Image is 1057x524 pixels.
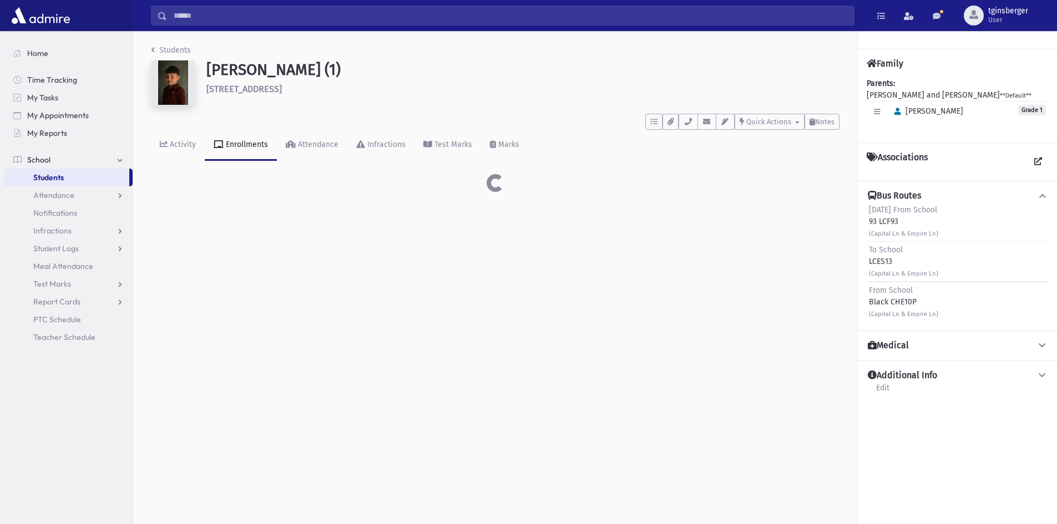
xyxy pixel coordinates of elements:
[414,130,481,161] a: Test Marks
[735,114,805,130] button: Quick Actions
[432,140,472,149] div: Test Marks
[1028,152,1048,172] a: View all Associations
[27,75,77,85] span: Time Tracking
[867,152,928,172] h4: Associations
[33,208,77,218] span: Notifications
[365,140,406,149] div: Infractions
[206,84,839,94] h6: [STREET_ADDRESS]
[296,140,338,149] div: Attendance
[4,186,133,204] a: Attendance
[869,284,938,319] div: Black CHE10P
[168,140,196,149] div: Activity
[869,286,913,295] span: From School
[27,110,89,120] span: My Appointments
[869,245,903,255] span: To School
[867,340,1048,352] button: Medical
[867,79,895,88] b: Parents:
[4,71,133,89] a: Time Tracking
[867,58,903,69] h4: Family
[151,44,191,60] nav: breadcrumb
[867,78,1048,134] div: [PERSON_NAME] and [PERSON_NAME]
[4,222,133,240] a: Infractions
[805,114,839,130] button: Notes
[33,226,72,236] span: Infractions
[205,130,277,161] a: Enrollments
[869,204,938,239] div: 93 LCF93
[988,16,1028,24] span: User
[4,89,133,106] a: My Tasks
[869,311,938,318] small: (Capital Ln & Empire Ln)
[4,328,133,346] a: Teacher Schedule
[33,279,71,289] span: Test Marks
[27,93,58,103] span: My Tasks
[4,169,129,186] a: Students
[988,7,1028,16] span: tginsberger
[4,257,133,275] a: Meal Attendance
[4,151,133,169] a: School
[867,190,1048,202] button: Bus Routes
[868,340,909,352] h4: Medical
[869,205,937,215] span: [DATE] From School
[27,48,48,58] span: Home
[869,230,938,237] small: (Capital Ln & Empire Ln)
[9,4,73,27] img: AdmirePro
[277,130,347,161] a: Attendance
[33,172,64,182] span: Students
[4,240,133,257] a: Student Logs
[33,243,79,253] span: Student Logs
[496,140,519,149] div: Marks
[4,311,133,328] a: PTC Schedule
[868,190,921,202] h4: Bus Routes
[33,314,81,324] span: PTC Schedule
[4,124,133,142] a: My Reports
[869,244,938,279] div: LCES13
[167,6,854,26] input: Search
[869,270,938,277] small: (Capital Ln & Empire Ln)
[4,275,133,293] a: Test Marks
[4,293,133,311] a: Report Cards
[4,106,133,124] a: My Appointments
[27,155,50,165] span: School
[746,118,791,126] span: Quick Actions
[876,381,890,401] a: Edit
[33,332,95,342] span: Teacher Schedule
[481,130,528,161] a: Marks
[224,140,268,149] div: Enrollments
[4,44,133,62] a: Home
[151,130,205,161] a: Activity
[206,60,839,79] h1: [PERSON_NAME] (1)
[151,45,191,55] a: Students
[868,370,937,381] h4: Additional Info
[33,261,93,271] span: Meal Attendance
[4,204,133,222] a: Notifications
[347,130,414,161] a: Infractions
[867,370,1048,381] button: Additional Info
[889,106,963,116] span: [PERSON_NAME]
[27,128,67,138] span: My Reports
[1018,105,1046,115] span: Grade 1
[33,297,80,307] span: Report Cards
[815,118,835,126] span: Notes
[33,190,74,200] span: Attendance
